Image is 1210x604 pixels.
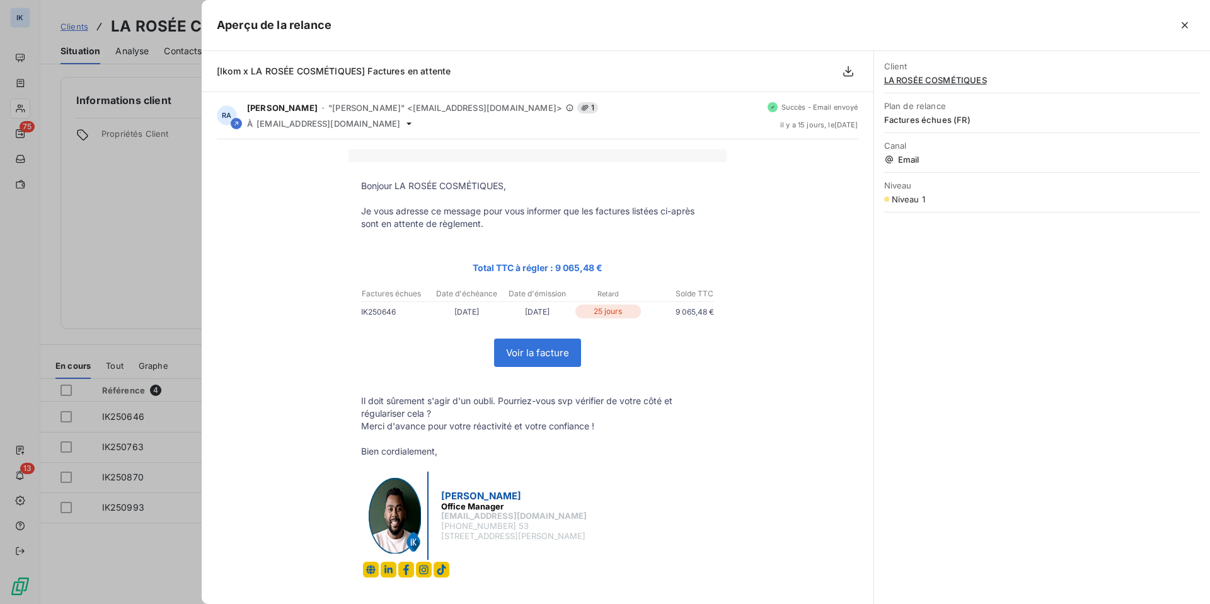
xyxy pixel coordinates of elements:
[884,115,1200,125] span: Factures échues (FR)
[381,562,396,578] img: linkedin
[1167,561,1197,591] iframe: Intercom live chat
[369,478,421,554] img: Rassoul ABDOU
[434,562,449,578] img: tiktok
[643,305,714,318] p: 9 065,48 €
[363,562,379,578] img: web
[884,75,1200,85] span: LA ROSÉE COSMÉTIQUES
[321,104,325,112] span: -
[217,66,451,76] span: [Ikom x LA ROSÉE COSMÉTIQUES] Factures en attente
[884,141,1200,151] span: Canal
[362,288,431,299] p: Factures échues
[884,180,1200,190] span: Niveau
[441,511,587,540] span: [PHONE_NUMBER] 53 [STREET_ADDRESS][PERSON_NAME]
[441,501,504,511] strong: Office Manager
[328,103,562,113] span: "[PERSON_NAME]" <[EMAIL_ADDRESS][DOMAIN_NAME]>
[884,61,1200,71] span: Client
[217,105,237,125] div: RA
[781,103,858,111] span: Succès - Email envoyé
[892,194,925,204] span: Niveau 1
[361,260,714,275] p: Total TTC à régler : 9 065,48 €
[502,305,573,318] p: [DATE]
[256,119,400,129] span: [EMAIL_ADDRESS][DOMAIN_NAME]
[432,288,502,299] p: Date d'échéance
[575,305,641,318] p: 25 jours
[361,180,714,192] p: Bonjour LA ROSÉE COSMÉTIQUES,
[780,121,858,129] span: il y a 15 jours , le [DATE]
[247,103,318,113] span: [PERSON_NAME]
[577,102,598,113] span: 1
[217,16,331,34] h5: Aperçu de la relance
[884,154,1200,165] span: Email
[495,339,580,366] a: Voir la facture
[416,562,432,578] img: instagram
[398,562,414,578] img: facebook
[644,288,713,299] p: Solde TTC
[361,205,714,230] p: Je vous adresse ce message pour vous informer que les factures listées ci-après sont en attente d...
[432,305,502,318] p: [DATE]
[361,395,714,420] p: Il doit sûrement s'agir d'un oubli. Pourriez-vous svp vérifier de votre côté et régulariser cela ?
[361,445,714,458] p: Bien cordialement,
[247,119,253,129] span: À
[884,101,1200,111] span: Plan de relance
[361,420,714,433] p: Merci d'avance pour votre réactivité et votre confiance !
[441,511,587,521] a: [EMAIL_ADDRESS][DOMAIN_NAME]
[441,490,521,502] strong: [PERSON_NAME]
[361,305,432,318] p: IK250646
[573,288,643,299] p: Retard
[503,288,572,299] p: Date d'émission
